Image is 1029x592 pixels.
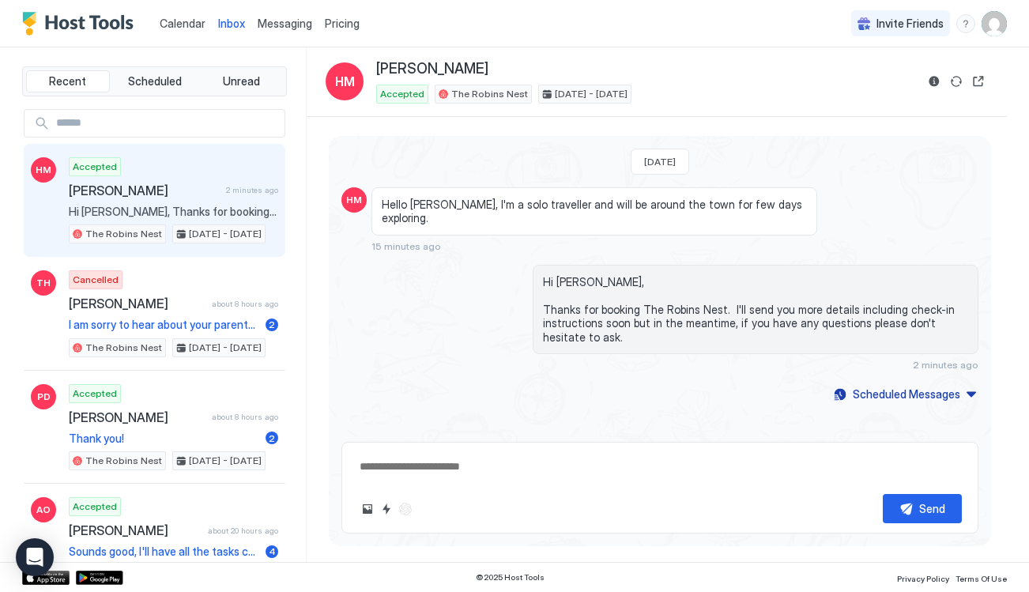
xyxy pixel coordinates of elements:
span: about 8 hours ago [212,299,278,309]
span: 2 minutes ago [913,359,978,371]
span: [PERSON_NAME] [69,183,220,198]
span: Accepted [73,160,117,174]
span: The Robins Nest [451,87,528,101]
span: Invite Friends [876,17,944,31]
span: Calendar [160,17,205,30]
a: Privacy Policy [897,569,949,586]
span: Hi [PERSON_NAME], Thanks for booking The Robins Nest. I'll send you more details including check-... [543,275,968,345]
span: Cancelled [73,273,119,287]
span: Scheduled [128,74,182,89]
span: about 20 hours ago [208,526,278,536]
button: Upload image [358,500,377,518]
span: Messaging [258,17,312,30]
span: 2 minutes ago [226,185,278,195]
span: [PERSON_NAME] [376,60,488,78]
span: [DATE] - [DATE] [189,341,262,355]
span: 15 minutes ago [371,240,441,252]
button: Send [883,494,962,523]
a: Google Play Store [76,571,123,585]
span: © 2025 Host Tools [476,572,545,583]
span: Inbox [218,17,245,30]
button: Unread [199,70,283,92]
span: [DATE] - [DATE] [189,454,262,468]
span: The Robins Nest [85,227,162,241]
div: Open Intercom Messenger [16,538,54,576]
button: Recent [26,70,110,92]
span: Sounds good, I'll have all the tasks completed. FYI, I'll probably be leaving right about at 10am. [69,545,259,559]
span: [DATE] - [DATE] [555,87,628,101]
div: Send [919,500,945,517]
input: Input Field [50,110,285,137]
a: App Store [22,571,70,585]
span: HM [346,193,362,207]
span: TH [36,276,51,290]
span: Pricing [325,17,360,31]
span: [PERSON_NAME] [69,409,205,425]
span: Accepted [73,500,117,514]
a: Host Tools Logo [22,12,141,36]
span: Privacy Policy [897,574,949,583]
button: Quick reply [377,500,396,518]
span: HM [335,72,355,91]
span: The Robins Nest [85,341,162,355]
span: [DATE] [644,156,676,168]
button: Scheduled Messages [831,383,978,405]
span: [PERSON_NAME] [69,522,202,538]
a: Inbox [218,15,245,32]
button: Scheduled [113,70,197,92]
span: PD [37,390,51,404]
div: tab-group [22,66,287,96]
span: 2 [269,319,275,330]
span: 2 [269,432,275,444]
span: Accepted [380,87,424,101]
a: Terms Of Use [955,569,1007,586]
span: HM [36,163,51,177]
span: [PERSON_NAME] [69,296,205,311]
span: about 8 hours ago [212,412,278,422]
span: [DATE] - [DATE] [189,227,262,241]
div: menu [956,14,975,33]
div: Scheduled Messages [853,386,960,402]
span: 4 [269,545,276,557]
span: Terms Of Use [955,574,1007,583]
a: Calendar [160,15,205,32]
span: Accepted [73,386,117,401]
button: Open reservation [969,72,988,91]
div: User profile [982,11,1007,36]
span: Hello [PERSON_NAME], I'm a solo traveller and will be around the town for few days exploring. [382,198,807,225]
span: The Robins Nest [85,454,162,468]
a: Messaging [258,15,312,32]
span: Recent [49,74,86,89]
button: Sync reservation [947,72,966,91]
span: AO [36,503,51,517]
button: Reservation information [925,72,944,91]
span: Hi [PERSON_NAME], Thanks for booking The Robins Nest. I'll send you more details including check-... [69,205,278,219]
span: I am sorry to hear about your parents - that sounds hard. I hope they get better soon! Thanks for... [69,318,259,332]
span: Thank you! [69,432,259,446]
span: Unread [223,74,260,89]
